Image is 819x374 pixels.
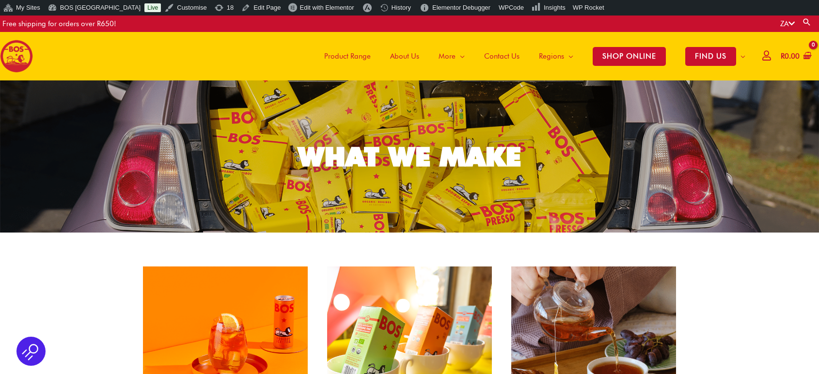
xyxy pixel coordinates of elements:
a: ZA [780,19,795,28]
a: More [429,32,474,80]
span: Contact Us [484,42,520,71]
a: About Us [380,32,429,80]
span: R [781,52,785,61]
span: SHOP ONLINE [593,47,666,66]
bdi: 0.00 [781,52,800,61]
a: SHOP ONLINE [583,32,676,80]
span: Edit with Elementor [300,4,354,11]
div: WHAT WE MAKE [298,143,521,170]
a: Contact Us [474,32,529,80]
a: Product Range [315,32,380,80]
div: Free shipping for orders over R650! [2,16,116,32]
span: About Us [390,42,419,71]
a: Search button [802,17,812,27]
span: FIND US [685,47,736,66]
span: Product Range [324,42,371,71]
nav: Site Navigation [307,32,755,80]
a: Live [144,3,161,12]
span: More [439,42,456,71]
a: View Shopping Cart, empty [779,46,812,67]
span: Regions [539,42,564,71]
a: Regions [529,32,583,80]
